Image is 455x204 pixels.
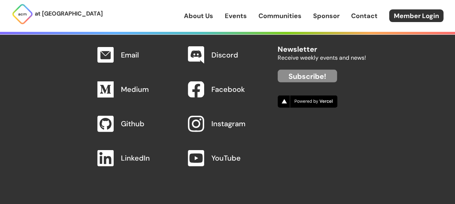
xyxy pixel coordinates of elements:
a: Medium [121,85,149,94]
img: Discord [188,46,204,64]
a: Events [225,11,247,21]
a: Communities [258,11,302,21]
img: Github [97,116,114,132]
img: LinkedIn [97,150,114,166]
img: Facebook [188,81,204,98]
h2: Newsletter [278,38,366,53]
img: Medium [97,81,114,98]
a: LinkedIn [121,153,150,163]
a: YouTube [211,153,241,163]
img: Instagram [188,116,204,132]
a: Discord [211,50,238,60]
a: Facebook [211,85,245,94]
a: Instagram [211,119,245,128]
img: Email [97,47,114,63]
a: Member Login [389,9,443,22]
img: ACM Logo [12,3,33,25]
a: Subscribe! [278,70,337,82]
p: Receive weekly events and news! [278,53,366,63]
a: About Us [184,11,213,21]
a: Sponsor [313,11,340,21]
a: at [GEOGRAPHIC_DATA] [12,3,103,25]
img: Vercel [278,95,337,108]
a: Email [121,50,139,60]
a: Contact [351,11,378,21]
img: YouTube [188,150,204,166]
a: Github [121,119,144,128]
p: at [GEOGRAPHIC_DATA] [35,9,103,18]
